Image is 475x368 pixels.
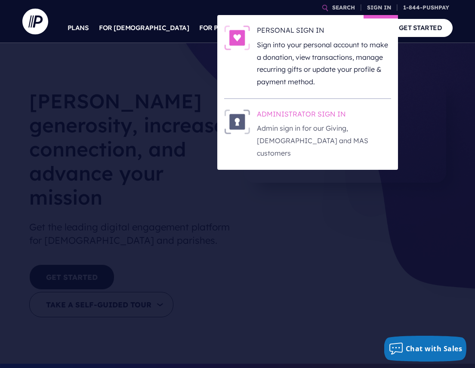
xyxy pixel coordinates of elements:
a: FOR [DEMOGRAPHIC_DATA] [99,13,189,43]
a: COMPANY [346,13,378,43]
span: Chat with Sales [406,344,463,353]
a: EXPLORE [306,13,336,43]
h6: ADMINISTRATOR SIGN IN [257,109,391,122]
a: FOR PARISHES [199,13,247,43]
p: Admin sign in for our Giving, [DEMOGRAPHIC_DATA] and MAS customers [257,122,391,159]
a: GET STARTED [388,19,453,37]
a: ADMINISTRATOR SIGN IN - Illustration ADMINISTRATOR SIGN IN Admin sign in for our Giving, [DEMOGRA... [224,109,391,159]
a: SOLUTIONS [257,13,296,43]
img: PERSONAL SIGN IN - Illustration [224,25,250,50]
a: PERSONAL SIGN IN - Illustration PERSONAL SIGN IN Sign into your personal account to make a donati... [224,25,391,88]
button: Chat with Sales [384,336,467,362]
h6: PERSONAL SIGN IN [257,25,391,38]
a: PLANS [68,13,89,43]
img: ADMINISTRATOR SIGN IN - Illustration [224,109,250,134]
p: Sign into your personal account to make a donation, view transactions, manage recurring gifts or ... [257,39,391,88]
